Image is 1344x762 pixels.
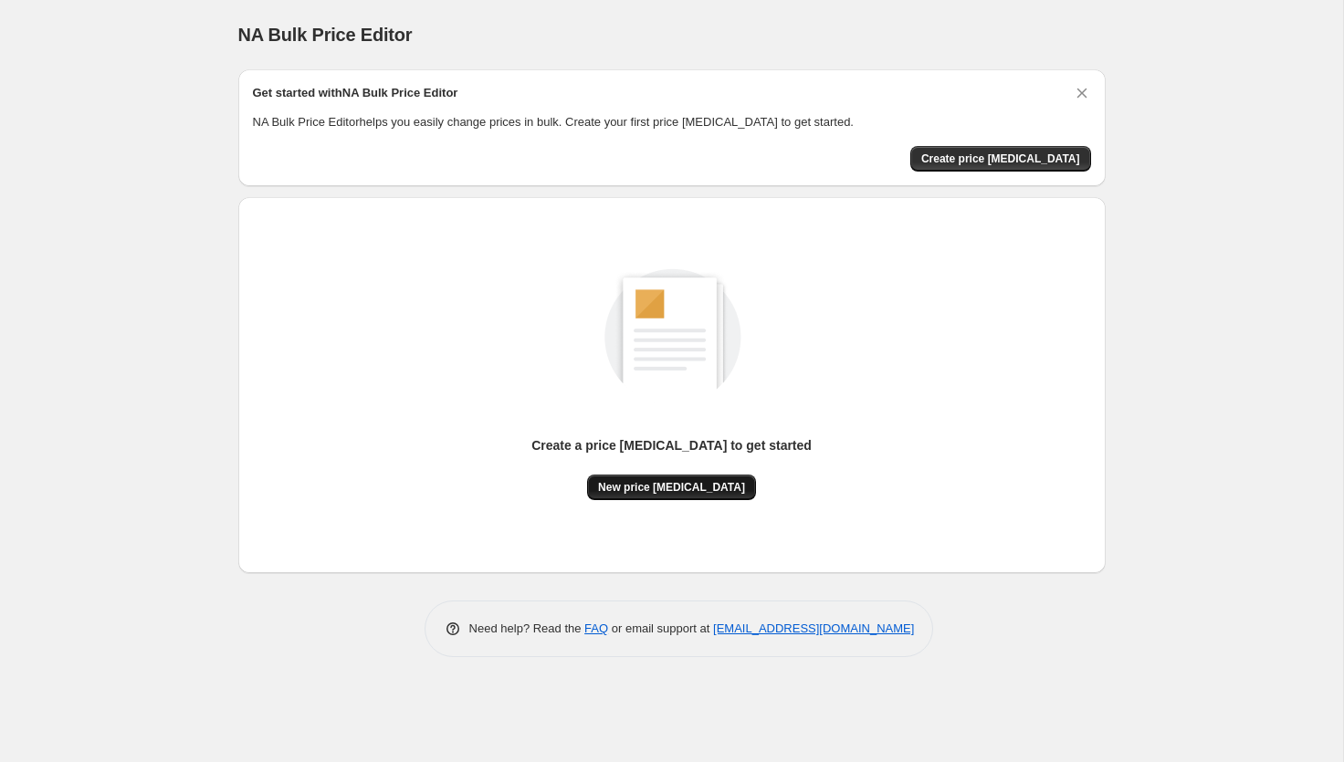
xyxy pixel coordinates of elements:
button: Create price change job [910,146,1091,172]
span: New price [MEDICAL_DATA] [598,480,745,495]
button: New price [MEDICAL_DATA] [587,475,756,500]
span: Create price [MEDICAL_DATA] [921,151,1080,166]
p: NA Bulk Price Editor helps you easily change prices in bulk. Create your first price [MEDICAL_DAT... [253,113,1091,131]
span: or email support at [608,621,713,635]
button: Dismiss card [1073,84,1091,102]
a: [EMAIL_ADDRESS][DOMAIN_NAME] [713,621,914,635]
a: FAQ [584,621,608,635]
span: Need help? Read the [469,621,585,635]
span: NA Bulk Price Editor [238,25,413,45]
p: Create a price [MEDICAL_DATA] to get started [531,436,812,454]
h2: Get started with NA Bulk Price Editor [253,84,458,102]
